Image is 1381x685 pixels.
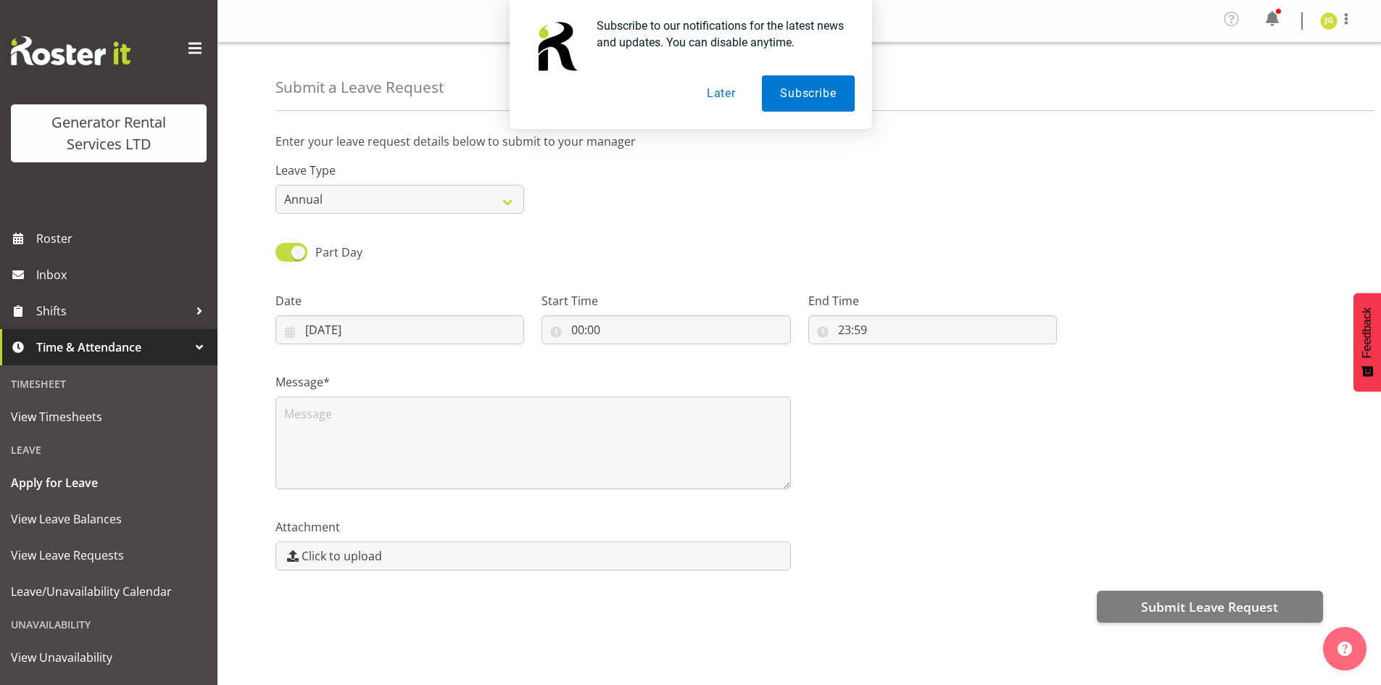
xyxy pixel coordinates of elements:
[315,244,362,260] span: Part Day
[25,112,192,155] div: Generator Rental Services LTD
[11,647,207,668] span: View Unavailability
[542,315,790,344] input: Click to select...
[36,228,210,249] span: Roster
[36,300,188,322] span: Shifts
[689,75,754,112] button: Later
[527,17,585,75] img: notification icon
[11,508,207,530] span: View Leave Balances
[36,336,188,358] span: Time & Attendance
[1338,642,1352,656] img: help-xxl-2.png
[302,547,382,565] span: Click to upload
[1353,293,1381,391] button: Feedback - Show survey
[275,373,791,391] label: Message*
[585,17,855,51] div: Subscribe to our notifications for the latest news and updates. You can disable anytime.
[808,292,1057,310] label: End Time
[1361,307,1374,358] span: Feedback
[11,544,207,566] span: View Leave Requests
[36,264,210,286] span: Inbox
[4,573,214,610] a: Leave/Unavailability Calendar
[808,315,1057,344] input: Click to select...
[542,292,790,310] label: Start Time
[11,581,207,602] span: Leave/Unavailability Calendar
[275,162,524,179] label: Leave Type
[11,406,207,428] span: View Timesheets
[275,518,791,536] label: Attachment
[4,369,214,399] div: Timesheet
[4,501,214,537] a: View Leave Balances
[4,399,214,435] a: View Timesheets
[762,75,854,112] button: Subscribe
[11,472,207,494] span: Apply for Leave
[4,537,214,573] a: View Leave Requests
[275,315,524,344] input: Click to select...
[4,610,214,639] div: Unavailability
[1097,591,1323,623] button: Submit Leave Request
[275,292,524,310] label: Date
[4,465,214,501] a: Apply for Leave
[1141,597,1278,616] span: Submit Leave Request
[4,435,214,465] div: Leave
[4,639,214,676] a: View Unavailability
[275,133,1323,150] p: Enter your leave request details below to submit to your manager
